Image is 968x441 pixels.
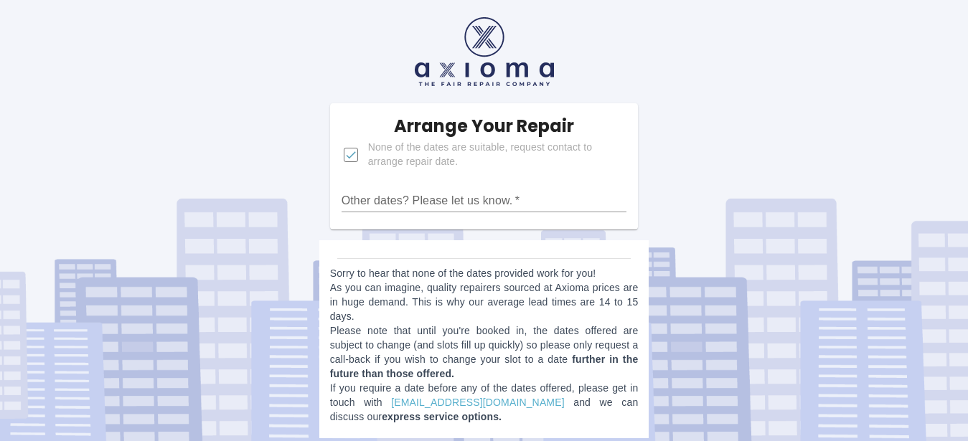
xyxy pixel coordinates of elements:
[415,17,554,86] img: axioma
[330,266,639,424] p: Sorry to hear that none of the dates provided work for you! As you can imagine, quality repairers...
[394,115,574,138] h5: Arrange Your Repair
[368,141,616,169] span: None of the dates are suitable, request contact to arrange repair date.
[391,397,564,408] a: [EMAIL_ADDRESS][DOMAIN_NAME]
[382,411,502,422] b: express service options.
